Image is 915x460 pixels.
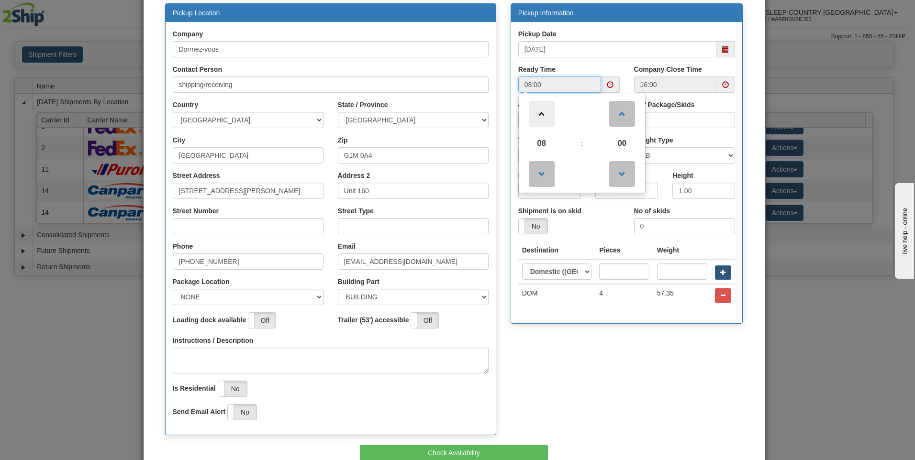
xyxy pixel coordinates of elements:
label: Company Close Time [634,65,702,74]
label: Loading dock available [173,315,246,325]
label: Pickup Date [518,29,557,39]
th: Weight [653,241,712,259]
a: Pickup Location [173,9,220,17]
label: Email [338,241,356,251]
iframe: chat widget [893,181,914,279]
a: Pickup Information [518,9,574,17]
label: State / Province [338,100,388,110]
label: Height [672,171,693,180]
td: 57.35 [653,284,712,307]
label: Ready Time [518,65,556,74]
label: Street Address [173,171,220,180]
label: Off [411,313,438,328]
label: City [173,135,185,145]
label: Weight Type [634,135,673,145]
label: Package Location [173,277,230,286]
td: 4 [595,284,653,307]
label: Instructions / Description [173,336,254,345]
a: Increment Minute [608,96,636,131]
label: Address 2 [338,171,370,180]
td: : [562,131,601,156]
label: Phone [173,241,193,251]
label: # of Package/Skids [634,100,695,110]
th: Pieces [595,241,653,259]
div: live help - online [7,8,89,15]
label: No [519,219,547,234]
label: Street Type [338,206,374,216]
label: Contact Person [173,65,222,74]
label: No [228,405,257,420]
label: Building Part [338,277,379,286]
span: Pick Minute [609,131,635,156]
label: Shipment is on skid [518,206,581,216]
label: Off [248,313,276,328]
label: Street Number [173,206,219,216]
a: Increment Hour [527,96,556,131]
label: No [218,381,247,396]
td: DOM [518,284,596,307]
label: Zip [338,135,348,145]
a: Decrement Hour [527,156,556,191]
label: Trailer (53') accessible [338,315,409,325]
label: No of skids [634,206,670,216]
label: Send Email Alert [173,407,226,416]
label: Company [173,29,203,39]
th: Destination [518,241,596,259]
label: Is Residential [173,383,216,393]
label: Country [173,100,199,110]
span: Pick Hour [529,131,555,156]
a: Decrement Minute [608,156,636,191]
